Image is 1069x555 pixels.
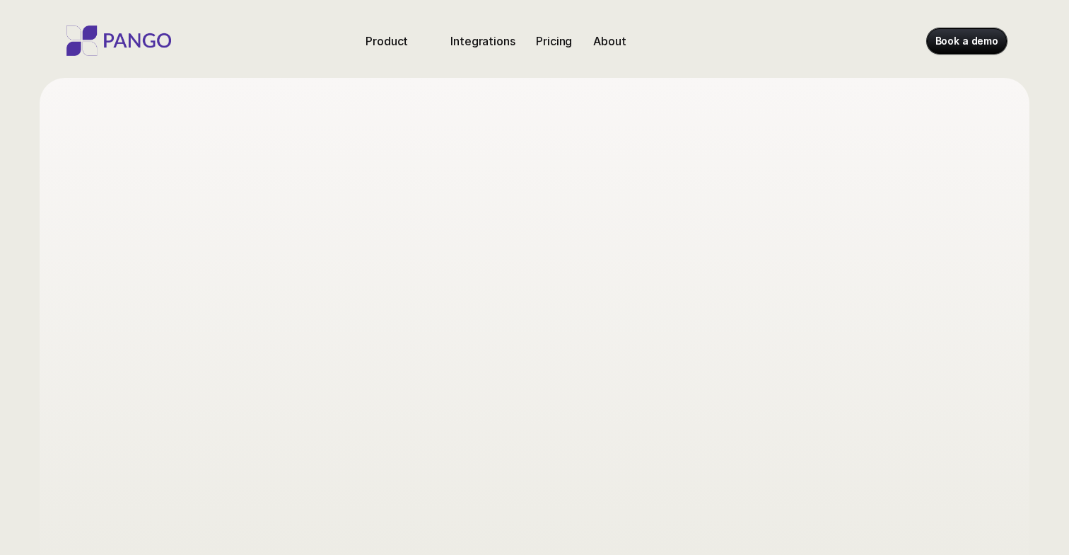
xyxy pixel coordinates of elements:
button: Previous [635,303,656,324]
a: About [588,30,631,52]
p: Pricing [536,33,572,50]
a: Book a demo [927,28,1007,54]
p: Book a demo [935,34,998,48]
img: Next Arrow [909,303,930,324]
p: Product [366,33,408,50]
p: Integrations [450,33,515,50]
a: Integrations [445,30,520,52]
p: About [593,33,626,50]
img: Back Arrow [635,303,656,324]
a: Pricing [530,30,578,52]
button: Next [909,303,930,324]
